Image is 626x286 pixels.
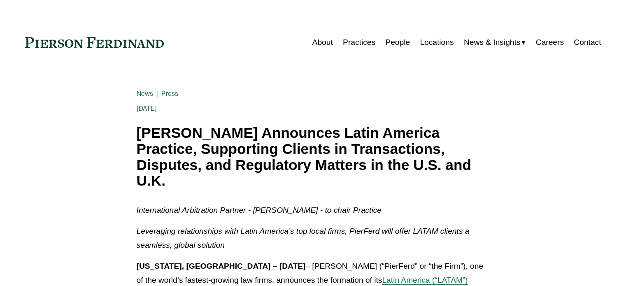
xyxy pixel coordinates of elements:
[137,262,306,270] strong: [US_STATE], [GEOGRAPHIC_DATA] – [DATE]
[343,35,375,50] a: Practices
[464,35,526,50] a: folder dropdown
[312,35,333,50] a: About
[420,35,454,50] a: Locations
[137,227,472,250] em: Leveraging relationships with Latin America’s top local firms, PierFerd will offer LATAM clients ...
[464,35,521,50] span: News & Insights
[137,90,154,98] a: News
[137,206,382,214] em: International Arbitration Partner - [PERSON_NAME] - to chair Practice
[536,35,564,50] a: Careers
[385,35,410,50] a: People
[574,35,601,50] a: Contact
[161,90,178,98] a: Press
[137,105,157,112] span: [DATE]
[137,125,490,189] h1: [PERSON_NAME] Announces Latin America Practice, Supporting Clients in Transactions, Disputes, and...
